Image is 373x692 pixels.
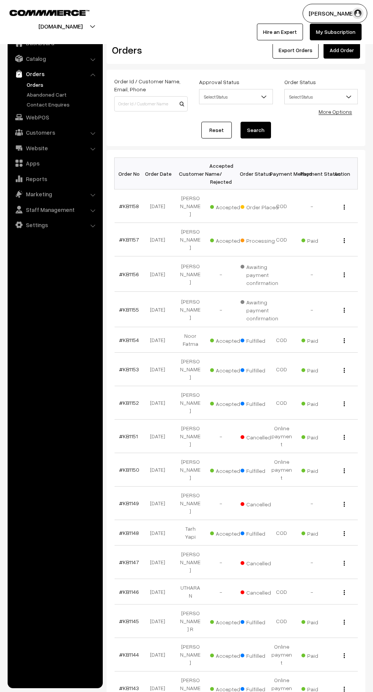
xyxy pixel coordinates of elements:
[344,653,345,658] img: Menu
[284,78,316,86] label: Order Status
[241,616,279,626] span: Fulfilled
[266,327,297,353] td: COD
[25,81,100,89] a: Orders
[210,398,248,408] span: Accepted
[10,52,100,65] a: Catalog
[241,201,279,211] span: Order Placed
[10,141,100,155] a: Website
[266,189,297,223] td: COD
[285,90,357,103] span: Select Status
[266,638,297,671] td: Online payment
[206,158,236,189] th: Accepted / Rejected
[301,431,340,441] span: Paid
[175,453,206,487] td: [PERSON_NAME]
[199,78,239,86] label: Approval Status
[344,368,345,373] img: Menu
[206,420,236,453] td: -
[210,335,248,345] span: Accepted
[266,386,297,420] td: COD
[241,122,271,138] button: Search
[10,126,100,139] a: Customers
[297,292,327,327] td: -
[273,42,319,59] button: Export Orders
[201,122,232,138] a: Reset
[145,158,175,189] th: Order Date
[145,327,175,353] td: [DATE]
[297,487,327,520] td: -
[119,366,139,372] a: #KB1153
[114,77,188,93] label: Order Id / Customer Name, Email, Phone
[344,435,345,440] img: Menu
[266,353,297,386] td: COD
[303,4,367,23] button: [PERSON_NAME]…
[145,487,175,520] td: [DATE]
[175,579,206,605] td: UTHARA N
[266,223,297,256] td: COD
[10,10,89,16] img: COMMMERCE
[257,24,303,40] a: Hire an Expert
[241,498,279,508] span: Cancelled
[119,337,139,343] a: #KB1154
[10,203,100,216] a: Staff Management
[175,158,206,189] th: Customer Name
[266,579,297,605] td: COD
[210,650,248,660] span: Accepted
[241,335,279,345] span: Fulfilled
[175,223,206,256] td: [PERSON_NAME]
[10,67,100,81] a: Orders
[145,638,175,671] td: [DATE]
[175,638,206,671] td: [PERSON_NAME]
[241,235,279,245] span: Processing
[241,398,279,408] span: Fulfilled
[145,223,175,256] td: [DATE]
[344,468,345,473] img: Menu
[301,528,340,538] span: Paid
[10,8,76,17] a: COMMMERCE
[241,296,279,322] span: Awaiting payment confirmation
[344,401,345,406] img: Menu
[119,466,139,473] a: #KB1150
[344,338,345,343] img: Menu
[266,453,297,487] td: Online payment
[344,561,345,566] img: Menu
[297,546,327,579] td: -
[175,327,206,353] td: Noor Fatma
[175,386,206,420] td: [PERSON_NAME]
[119,306,139,313] a: #KB1155
[236,158,266,189] th: Order Status
[241,528,279,538] span: Fulfilled
[301,335,340,345] span: Paid
[175,420,206,453] td: [PERSON_NAME]
[175,546,206,579] td: [PERSON_NAME]
[114,96,188,111] input: Order Id / Customer Name / Customer Email / Customer Phone
[145,546,175,579] td: [DATE]
[297,189,327,223] td: -
[25,100,100,108] a: Contact Enquires
[344,205,345,210] img: Menu
[145,579,175,605] td: [DATE]
[210,201,248,211] span: Accepted
[25,91,100,99] a: Abandoned Cart
[119,500,139,506] a: #KB1149
[266,158,297,189] th: Payment Method
[344,502,345,507] img: Menu
[145,605,175,638] td: [DATE]
[344,531,345,536] img: Menu
[175,487,206,520] td: [PERSON_NAME]
[284,89,358,104] span: Select Status
[241,261,279,287] span: Awaiting payment confirmation
[119,236,139,243] a: #KB1157
[210,465,248,475] span: Accepted
[210,528,248,538] span: Accepted
[145,520,175,546] td: [DATE]
[241,587,279,597] span: Cancelled
[266,520,297,546] td: COD
[210,235,248,245] span: Accepted
[10,172,100,186] a: Reports
[301,364,340,374] span: Paid
[175,256,206,292] td: [PERSON_NAME]
[301,398,340,408] span: Paid
[119,433,138,439] a: #KB1151
[145,420,175,453] td: [DATE]
[119,203,139,209] a: #KB1158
